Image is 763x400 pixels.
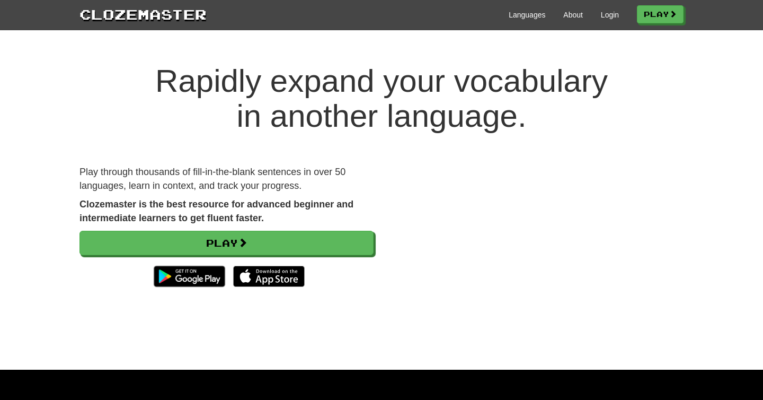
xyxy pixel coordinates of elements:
a: About [563,10,583,20]
a: Languages [509,10,545,20]
a: Login [601,10,619,20]
a: Play [79,231,374,255]
a: Play [637,5,684,23]
a: Clozemaster [79,4,207,24]
img: Download_on_the_App_Store_Badge_US-UK_135x40-25178aeef6eb6b83b96f5f2d004eda3bffbb37122de64afbaef7... [233,266,305,287]
img: Get it on Google Play [148,260,230,292]
strong: Clozemaster is the best resource for advanced beginner and intermediate learners to get fluent fa... [79,199,353,223]
p: Play through thousands of fill-in-the-blank sentences in over 50 languages, learn in context, and... [79,166,374,193]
